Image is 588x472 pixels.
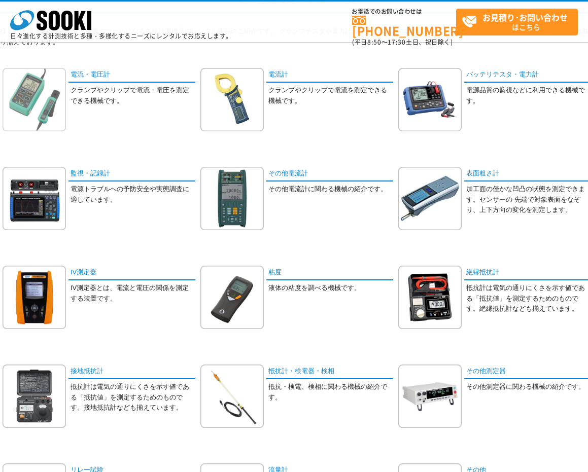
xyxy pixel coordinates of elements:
[352,9,456,15] span: お電話でのお問い合わせは
[268,184,393,195] p: その他電流計に関わる機械の紹介です。
[3,365,66,428] img: 接地抵抗計
[68,266,195,280] a: IV測定器
[3,266,66,329] img: IV測定器
[266,68,393,83] a: 電流計
[266,266,393,280] a: 粘度
[3,68,66,131] img: 電流・電圧計
[388,38,406,47] span: 17:30
[352,16,456,37] a: [PHONE_NUMBER]
[71,283,195,304] p: IV測定器とは、電流と電圧の関係を測定する装置です。
[398,365,462,428] img: その他測定器
[482,11,568,23] strong: お見積り･お問い合わせ
[68,365,195,379] a: 接地抵抗計
[71,85,195,106] p: クランプやクリップで電流・電圧を測定できる機械です。
[200,365,264,428] img: 抵抗計・検電器・検相
[268,85,393,106] p: クランプやクリップで電流を測定できる機械です。
[462,9,577,34] span: はこちら
[352,38,453,47] span: (平日 ～ 土日、祝日除く)
[68,167,195,181] a: 監視・記録計
[68,68,195,83] a: 電流・電圧計
[456,9,578,35] a: お見積り･お問い合わせはこちら
[10,33,232,39] p: 日々進化する計測技術と多種・多様化するニーズにレンタルでお応えします。
[268,382,393,403] p: 抵抗・検電、検相に関わる機械の紹介です。
[3,167,66,230] img: 監視・記録計
[200,266,264,329] img: 粘度
[200,68,264,131] img: 電流計
[398,68,462,131] img: バッテリテスタ・電力計
[398,167,462,230] img: 表面粗さ計
[266,365,393,379] a: 抵抗計・検電器・検相
[398,266,462,329] img: 絶縁抵抗計
[200,167,264,230] img: その他電流計
[367,38,382,47] span: 8:50
[71,382,195,413] p: 抵抗計は電気の通りにくさを示す値である「抵抗値」を測定するためのものです。接地抵抗計なども揃えています。
[266,167,393,181] a: その他電流計
[71,184,195,205] p: 電源トラブルへの予防安全や実態調査に適しています。
[268,283,393,294] p: 液体の粘度を調べる機械です。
